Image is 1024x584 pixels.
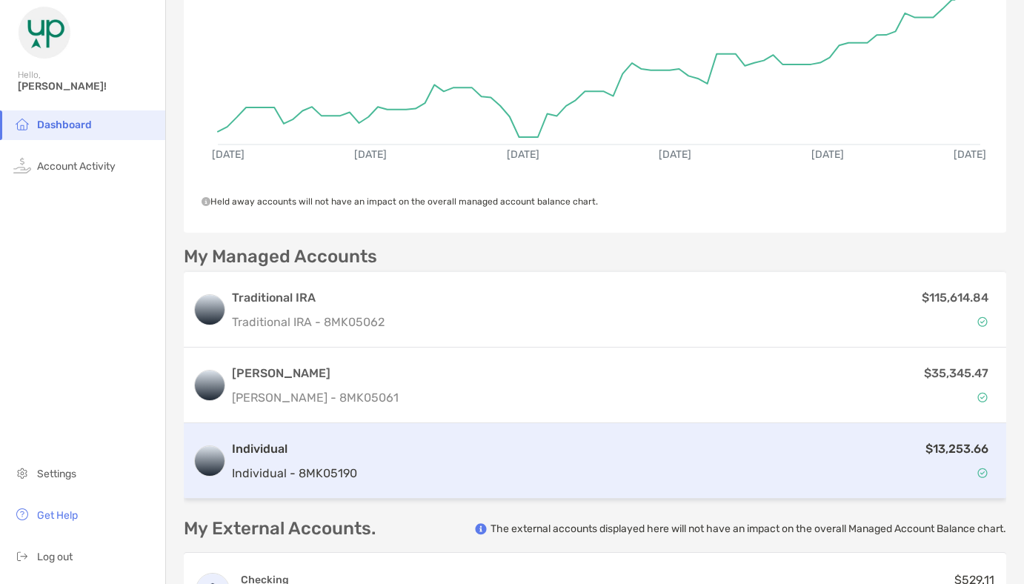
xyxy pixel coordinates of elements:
[475,523,487,535] img: info
[18,6,71,59] img: Zoe Logo
[184,248,377,266] p: My Managed Accounts
[659,148,691,161] text: [DATE]
[922,288,988,307] p: $115,614.84
[977,316,988,327] img: Account Status icon
[18,80,156,93] span: [PERSON_NAME]!
[195,446,225,476] img: logo account
[13,156,31,174] img: activity icon
[37,509,78,522] span: Get Help
[202,196,598,207] span: Held away accounts will not have an impact on the overall managed account balance chart.
[924,364,988,382] p: $35,345.47
[37,160,116,173] span: Account Activity
[354,148,387,161] text: [DATE]
[13,547,31,565] img: logout icon
[13,464,31,482] img: settings icon
[184,520,376,538] p: My External Accounts.
[195,295,225,325] img: logo account
[37,551,73,563] span: Log out
[977,468,988,478] img: Account Status icon
[232,388,399,407] p: [PERSON_NAME] - 8MK05061
[232,313,385,331] p: Traditional IRA - 8MK05062
[37,119,92,131] span: Dashboard
[232,289,385,307] h3: Traditional IRA
[977,392,988,402] img: Account Status icon
[232,365,399,382] h3: [PERSON_NAME]
[232,464,357,482] p: Individual - 8MK05190
[13,115,31,133] img: household icon
[232,440,357,458] h3: Individual
[954,148,986,161] text: [DATE]
[811,148,844,161] text: [DATE]
[37,468,76,480] span: Settings
[195,371,225,400] img: logo account
[13,505,31,523] img: get-help icon
[507,148,539,161] text: [DATE]
[491,522,1006,536] p: The external accounts displayed here will not have an impact on the overall Managed Account Balan...
[212,148,245,161] text: [DATE]
[925,439,988,458] p: $13,253.66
